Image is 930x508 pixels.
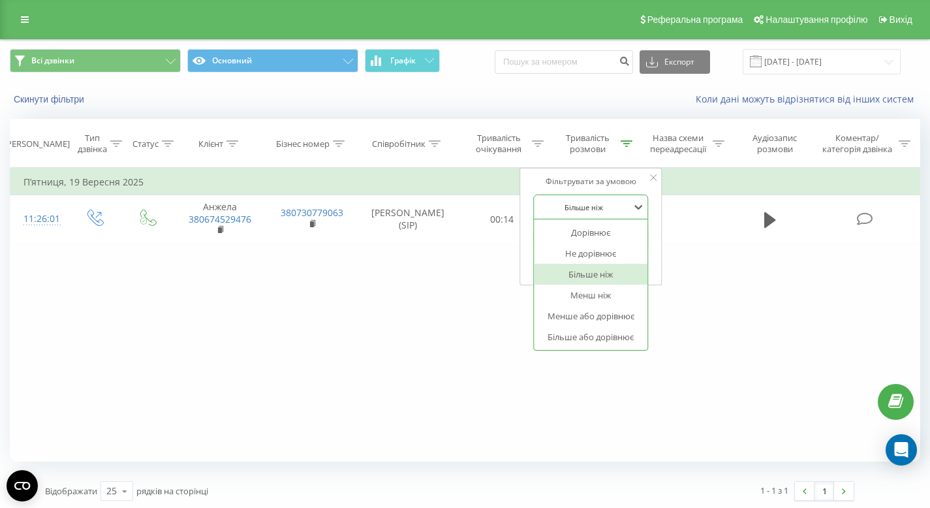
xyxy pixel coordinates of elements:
div: Більше або дорівнює [535,326,648,347]
div: Бізнес номер [276,138,330,150]
td: 00:14 [457,195,546,244]
span: Відображати [45,485,97,497]
div: Клієнт [198,138,223,150]
button: Графік [365,49,440,72]
div: 1 - 1 з 1 [760,484,788,497]
span: Графік [390,56,416,65]
button: Всі дзвінки [10,49,181,72]
button: Основний [187,49,358,72]
div: Тривалість очікування [469,133,528,155]
div: Дорівнює [535,222,648,243]
div: Більше ніж [535,264,648,285]
div: Статус [132,138,159,150]
a: 380730779063 [281,206,343,219]
a: Коли дані можуть відрізнятися вiд інших систем [696,93,920,105]
span: Реферальна програма [647,14,743,25]
div: Фільтрувати за умовою [534,175,649,188]
div: Менше або дорівнює [535,306,648,326]
span: Вихід [890,14,912,25]
div: 11:26:01 [23,206,54,232]
td: [PERSON_NAME] (SIP) [358,195,457,244]
input: Пошук за номером [495,50,633,74]
div: Менш ніж [535,285,648,306]
button: Експорт [640,50,710,74]
div: Open Intercom Messenger [886,434,917,466]
div: [PERSON_NAME] [4,138,70,150]
div: Тип дзвінка [78,133,107,155]
td: П’ятниця, 19 Вересня 2025 [10,169,920,195]
div: Коментар/категорія дзвінка [819,133,895,155]
a: 1 [814,482,834,500]
button: Open CMP widget [7,470,38,501]
span: Налаштування профілю [766,14,867,25]
span: Всі дзвінки [31,56,74,66]
a: 380674529476 [189,213,251,225]
span: рядків на сторінці [136,485,208,497]
td: Анжела [174,195,266,244]
div: Не дорівнює [535,243,648,264]
button: Скинути фільтри [10,93,91,105]
div: Тривалість розмови [559,133,617,155]
div: Аудіозапис розмови [739,133,810,155]
div: 25 [106,484,117,498]
div: Співробітник [372,138,426,150]
div: Назва схеми переадресації [647,133,710,155]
